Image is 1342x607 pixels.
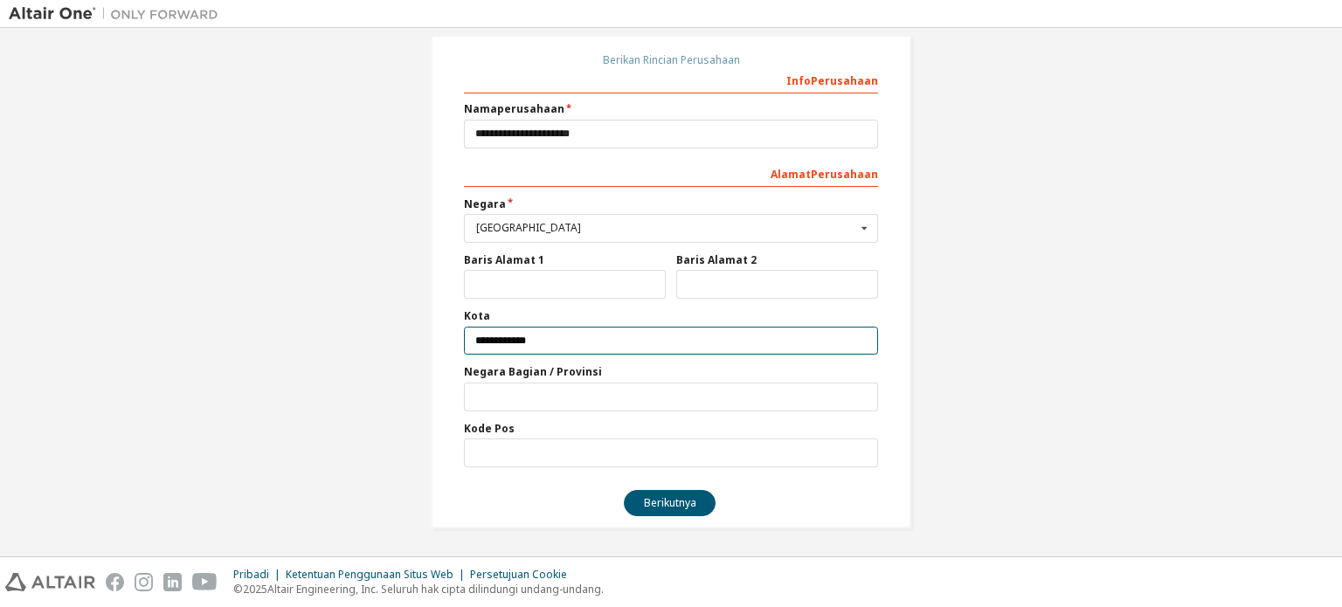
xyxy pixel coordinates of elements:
font: © [233,582,243,597]
button: Berikutnya [624,490,716,516]
font: Baris Alamat 1 [464,252,544,267]
img: youtube.svg [192,573,218,591]
font: [GEOGRAPHIC_DATA] [476,220,581,235]
font: Altair Engineering, Inc. Seluruh hak cipta dilindungi undang-undang. [267,582,604,597]
font: Perusahaan [811,73,878,88]
img: altair_logo.svg [5,573,95,591]
font: Baris Alamat 2 [676,252,757,267]
font: Negara [464,197,506,211]
font: Pribadi [233,567,269,582]
font: Perusahaan [811,167,878,182]
font: Berikutnya [644,495,696,510]
font: Kode Pos [464,421,515,436]
font: Alamat [771,167,811,182]
font: Persetujuan Cookie [470,567,567,582]
font: 2025 [243,582,267,597]
img: linkedin.svg [163,573,182,591]
font: Nama [464,101,497,116]
font: Berikan Rincian Perusahaan [603,52,740,67]
img: instagram.svg [135,573,153,591]
font: Negara Bagian / Provinsi [464,364,602,379]
font: perusahaan [497,101,564,116]
font: Kota [464,308,490,323]
img: facebook.svg [106,573,124,591]
font: Ketentuan Penggunaan Situs Web [286,567,453,582]
img: Altair Satu [9,5,227,23]
font: Info [786,73,811,88]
